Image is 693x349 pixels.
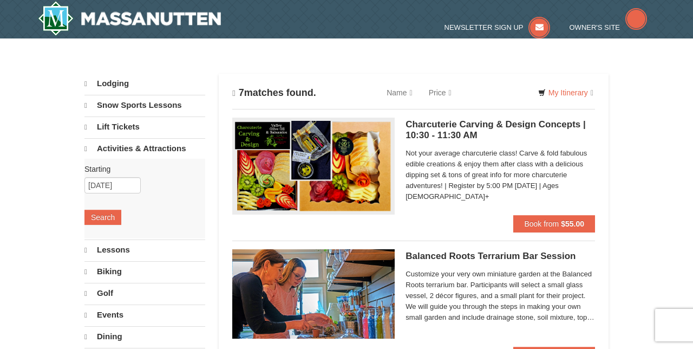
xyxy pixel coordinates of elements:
a: Activities & Attractions [84,138,205,159]
h4: matches found. [232,87,316,99]
span: 7 [239,87,244,98]
label: Starting [84,164,197,174]
span: Book from [524,219,559,228]
strong: $55.00 [561,219,584,228]
a: My Itinerary [531,85,600,101]
span: Not your average charcuterie class! Carve & fold fabulous edible creations & enjoy them after cla... [406,148,595,202]
a: Owner's Site [570,23,648,31]
a: Golf [84,283,205,303]
a: Newsletter Sign Up [444,23,551,31]
a: Snow Sports Lessons [84,95,205,115]
span: Owner's Site [570,23,620,31]
a: Biking [84,261,205,282]
h5: Balanced Roots Terrarium Bar Session [406,251,595,262]
a: Massanutten Resort [38,1,221,36]
img: 18871151-30-393e4332.jpg [232,249,395,338]
button: Book from $55.00 [513,215,595,232]
h5: Charcuterie Carving & Design Concepts | 10:30 - 11:30 AM [406,119,595,141]
span: Newsletter Sign Up [444,23,524,31]
a: Lessons [84,240,205,260]
img: Massanutten Resort Logo [38,1,221,36]
a: Lift Tickets [84,117,205,137]
a: Name [378,82,420,104]
a: Events [84,305,205,325]
a: Dining [84,326,205,347]
a: Price [421,82,460,104]
button: Search [84,210,121,225]
a: Lodging [84,74,205,94]
span: Customize your very own miniature garden at the Balanced Roots terrarium bar. Participants will s... [406,269,595,323]
img: 18871151-79-7a7e7977.png [232,118,395,215]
